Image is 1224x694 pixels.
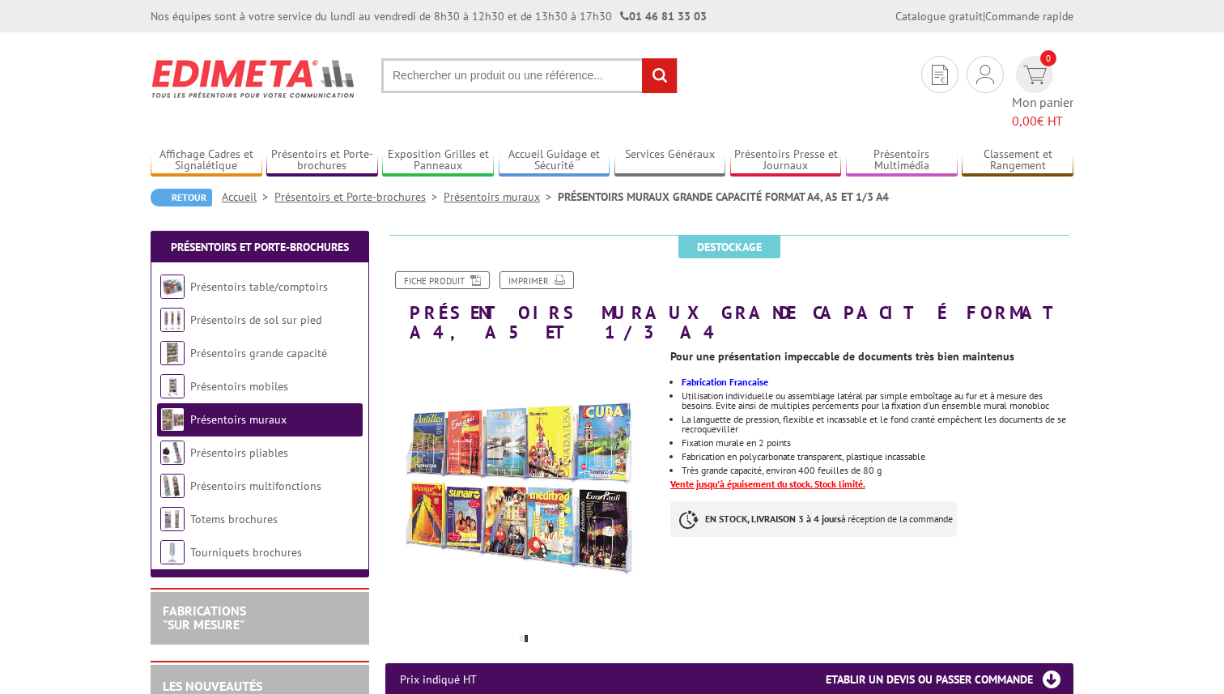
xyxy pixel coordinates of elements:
[444,189,558,204] a: Présentoirs muraux
[190,412,287,427] a: Présentoirs muraux
[190,346,327,360] a: Présentoirs grande capacité
[160,507,185,531] img: Totems brochures
[160,341,185,365] img: Présentoirs grande capacité
[620,9,707,23] strong: 01 46 81 33 03
[160,308,185,332] img: Présentoirs de sol sur pied
[670,501,957,537] p: à réception de la commande
[682,466,1073,475] li: Très grande capacité, environ 400 feuilles de 80 g
[1023,66,1047,84] img: devis rapide
[1040,50,1056,66] span: 0
[670,349,1014,364] strong: Pour une présentation impeccable de documents très bien maintenus
[160,474,185,498] img: Présentoirs multifonctions
[395,271,490,289] a: Fiche produit
[985,9,1073,23] a: Commande rapide
[962,147,1073,174] a: Classement et Rangement
[642,58,677,93] input: rechercher
[499,147,610,174] a: Accueil Guidage et Sécurité
[558,189,889,205] li: PRÉSENTOIRS MURAUX GRANDE CAPACITÉ FORMAT A4, A5 ET 1/3 A4
[682,452,1073,462] li: Fabrication en polycarbonate transparent, plastique incassable
[1012,93,1073,130] span: Mon panier
[163,678,262,694] a: LES NOUVEAUTÉS
[932,65,948,85] img: devis rapide
[266,147,378,174] a: Présentoirs et Porte-brochures
[160,374,185,398] img: Présentoirs mobiles
[190,512,278,526] a: Totems brochures
[222,189,274,204] a: Accueil
[163,602,246,633] a: FABRICATIONS"Sur Mesure"
[682,415,1073,434] li: La languette de pression, flexible et incassable et le fond cranté empêchent les documents de se ...
[160,275,185,299] img: Présentoirs table/comptoirs
[1012,112,1073,130] span: € HT
[151,147,262,174] a: Affichage Cadres et Signalétique
[705,513,841,525] strong: EN STOCK, LIVRAISON 3 à 4 jours
[190,545,302,560] a: Tourniquets brochures
[151,8,707,24] div: Nos équipes sont à votre service du lundi au vendredi de 8h30 à 12h30 et de 13h30 à 17h30
[895,8,1073,24] div: |
[160,540,185,564] img: Tourniquets brochures
[190,479,321,493] a: Présentoirs multifonctions
[171,240,349,254] a: Présentoirs et Porte-brochures
[160,441,185,465] img: Présentoirs pliables
[385,350,658,623] img: presentoirs_muraux_720146.jpg
[614,147,726,174] a: Services Généraux
[381,58,678,93] input: Rechercher un produit ou une référence...
[382,147,494,174] a: Exposition Grilles et Panneaux
[846,147,958,174] a: Présentoirs Multimédia
[190,279,328,294] a: Présentoirs table/comptoirs
[151,189,212,206] a: Retour
[678,236,780,258] span: Destockage
[682,391,1073,411] li: Utilisation individuelle ou assemblage latéral par simple emboîtage au fur et à mesure des besoin...
[499,271,574,289] a: Imprimer
[976,65,994,84] img: devis rapide
[190,445,288,460] a: Présentoirs pliables
[1012,113,1037,129] span: 0,00
[682,376,768,388] strong: Fabrication Francaise
[895,9,983,23] a: Catalogue gratuit
[730,147,842,174] a: Présentoirs Presse et Journaux
[682,438,1073,448] li: Fixation murale en 2 points
[190,379,288,394] a: Présentoirs mobiles
[1012,56,1073,130] a: devis rapide 0 Mon panier 0,00€ HT
[151,49,357,109] img: Edimeta
[274,189,444,204] a: Présentoirs et Porte-brochures
[190,313,321,327] a: Présentoirs de sol sur pied
[160,407,185,432] img: Présentoirs muraux
[670,478,865,490] span: Vente jusqu'à épuisement du stock. Stock limité.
